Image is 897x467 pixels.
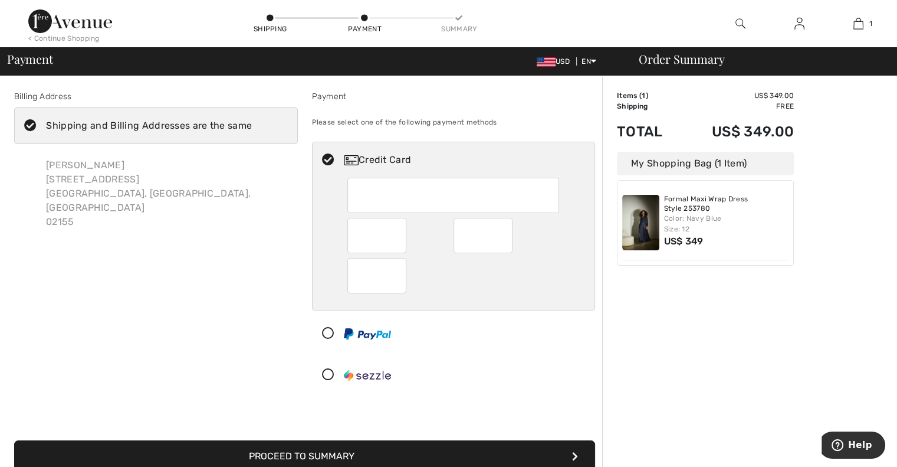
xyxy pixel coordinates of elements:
[735,17,745,31] img: search the website
[357,262,399,289] iframe: Secure Credit Card Frame - CVV
[617,90,680,101] td: Items ( )
[344,153,587,167] div: Credit Card
[680,90,794,101] td: US$ 349.00
[28,9,112,33] img: 1ère Avenue
[344,155,359,165] img: Credit Card
[357,182,551,209] iframe: Secure Credit Card Frame - Credit Card Number
[853,17,863,31] img: My Bag
[617,152,794,175] div: My Shopping Bag (1 Item)
[312,107,596,137] div: Please select one of the following payment methods
[617,112,680,152] td: Total
[312,90,596,103] div: Payment
[622,195,659,250] img: Formal Maxi Wrap Dress Style 253780
[347,24,382,34] div: Payment
[680,112,794,152] td: US$ 349.00
[28,33,100,44] div: < Continue Shopping
[581,57,596,66] span: EN
[822,432,885,461] iframe: Opens a widget where you can find more information
[869,18,872,29] span: 1
[664,236,704,247] span: US$ 349
[463,222,505,249] iframe: Secure Credit Card Frame - Expiration Year
[664,213,789,234] div: Color: Navy Blue Size: 12
[441,24,477,34] div: Summary
[344,328,391,339] img: PayPal
[829,17,887,31] a: 1
[537,57,556,67] img: US Dollar
[664,195,789,213] a: Formal Maxi Wrap Dress Style 253780
[794,17,804,31] img: My Info
[537,57,574,66] span: USD
[785,17,814,31] a: Sign In
[642,92,645,100] span: 1
[344,370,391,381] img: Sezzle
[625,53,890,65] div: Order Summary
[7,53,52,65] span: Payment
[37,149,298,239] div: [PERSON_NAME] [STREET_ADDRESS] [GEOGRAPHIC_DATA], [GEOGRAPHIC_DATA], [GEOGRAPHIC_DATA] 02155
[357,222,399,249] iframe: Secure Credit Card Frame - Expiration Month
[14,90,298,103] div: Billing Address
[252,24,288,34] div: Shipping
[680,101,794,112] td: Free
[617,101,680,112] td: Shipping
[46,119,252,133] div: Shipping and Billing Addresses are the same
